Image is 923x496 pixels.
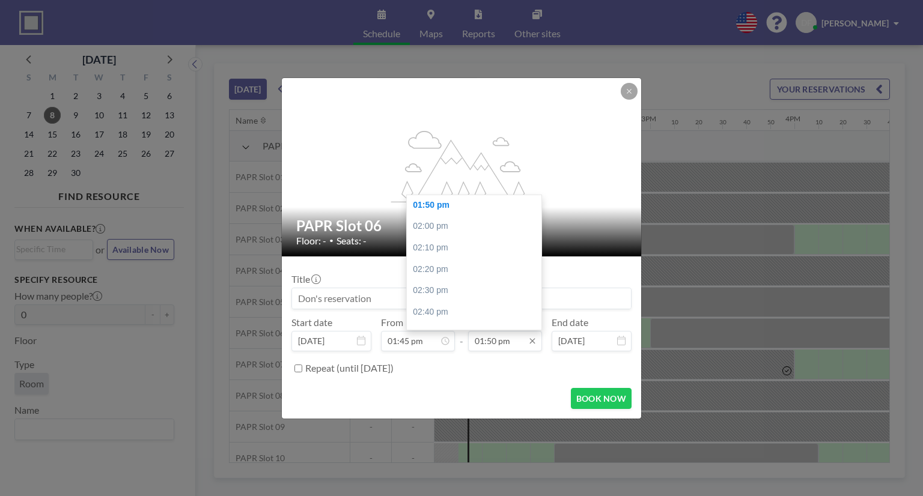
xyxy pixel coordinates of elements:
[296,217,628,235] h2: PAPR Slot 06
[337,235,367,247] span: Seats: -
[291,316,332,328] label: Start date
[292,288,631,309] input: Don's reservation
[552,316,588,328] label: End date
[407,216,547,237] div: 02:00 pm
[571,388,632,409] button: BOOK NOW
[329,236,334,245] span: •
[407,280,547,301] div: 02:30 pm
[407,259,547,280] div: 02:20 pm
[407,301,547,323] div: 02:40 pm
[381,316,403,328] label: From
[407,237,547,259] div: 02:10 pm
[460,321,463,347] span: -
[291,273,320,285] label: Title
[296,235,326,247] span: Floor: -
[305,362,394,374] label: Repeat (until [DATE])
[407,195,547,216] div: 01:50 pm
[407,322,547,344] div: 02:50 pm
